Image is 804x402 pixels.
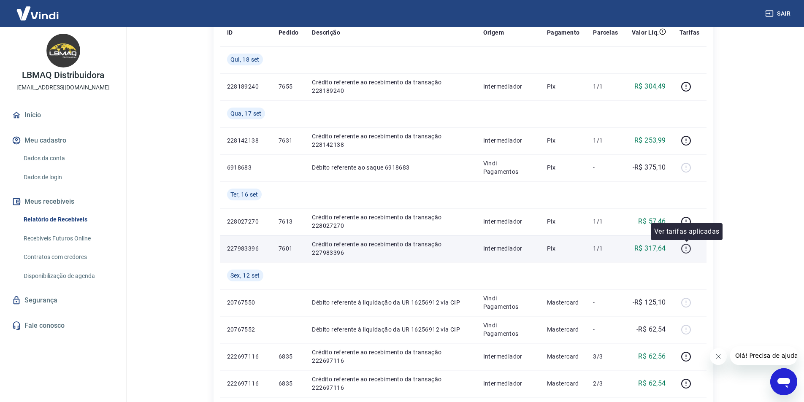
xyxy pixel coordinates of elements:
[634,135,666,146] p: R$ 253,99
[22,71,104,80] p: LBMAQ Distribuidora
[230,271,260,280] span: Sex, 12 set
[763,6,794,22] button: Sair
[547,379,580,388] p: Mastercard
[312,325,469,334] p: Débito referente à liquidação da UR 16256912 via CIP
[593,217,618,226] p: 1/1
[20,211,116,228] a: Relatório de Recebíveis
[312,28,340,37] p: Descrição
[230,109,262,118] span: Qua, 17 set
[227,28,233,37] p: ID
[593,352,618,361] p: 3/3
[16,83,110,92] p: [EMAIL_ADDRESS][DOMAIN_NAME]
[593,325,618,334] p: -
[547,352,580,361] p: Mastercard
[483,244,533,253] p: Intermediador
[10,316,116,335] a: Fale conosco
[547,298,580,307] p: Mastercard
[227,163,265,172] p: 6918683
[547,28,580,37] p: Pagamento
[20,267,116,285] a: Disponibilização de agenda
[633,162,666,173] p: -R$ 375,10
[730,346,797,365] iframe: Mensagem da empresa
[710,348,727,365] iframe: Fechar mensagem
[632,28,659,37] p: Valor Líq.
[593,298,618,307] p: -
[483,136,533,145] p: Intermediador
[227,82,265,91] p: 228189240
[593,136,618,145] p: 1/1
[279,379,298,388] p: 6835
[679,28,700,37] p: Tarifas
[633,297,666,308] p: -R$ 125,10
[312,213,469,230] p: Crédito referente ao recebimento da transação 228027270
[483,321,533,338] p: Vindi Pagamentos
[279,217,298,226] p: 7613
[10,131,116,150] button: Meu cadastro
[770,368,797,395] iframe: Botão para abrir a janela de mensagens
[20,248,116,266] a: Contratos com credores
[638,351,666,362] p: R$ 62,56
[547,217,580,226] p: Pix
[10,106,116,124] a: Início
[634,81,666,92] p: R$ 304,49
[593,379,618,388] p: 2/3
[227,379,265,388] p: 222697116
[634,243,666,254] p: R$ 317,64
[547,163,580,172] p: Pix
[312,132,469,149] p: Crédito referente ao recebimento da transação 228142138
[227,217,265,226] p: 228027270
[227,325,265,334] p: 20767552
[483,352,533,361] p: Intermediador
[227,136,265,145] p: 228142138
[483,217,533,226] p: Intermediador
[483,82,533,91] p: Intermediador
[46,34,80,67] img: 1cb35800-e1a6-4b74-9bc0-cfea878883b6.jpeg
[638,216,666,227] p: R$ 57,46
[227,298,265,307] p: 20767550
[593,28,618,37] p: Parcelas
[547,82,580,91] p: Pix
[20,169,116,186] a: Dados de login
[312,78,469,95] p: Crédito referente ao recebimento da transação 228189240
[547,244,580,253] p: Pix
[312,375,469,392] p: Crédito referente ao recebimento da transação 222697116
[230,190,258,199] span: Ter, 16 set
[10,0,65,26] img: Vindi
[312,163,469,172] p: Débito referente ao saque 6918683
[483,28,504,37] p: Origem
[279,82,298,91] p: 7655
[483,294,533,311] p: Vindi Pagamentos
[279,352,298,361] p: 6835
[20,150,116,167] a: Dados da conta
[483,379,533,388] p: Intermediador
[227,352,265,361] p: 222697116
[227,244,265,253] p: 227983396
[593,163,618,172] p: -
[279,136,298,145] p: 7631
[638,378,666,389] p: R$ 62,54
[547,325,580,334] p: Mastercard
[279,244,298,253] p: 7601
[312,240,469,257] p: Crédito referente ao recebimento da transação 227983396
[547,136,580,145] p: Pix
[20,230,116,247] a: Recebíveis Futuros Online
[312,298,469,307] p: Débito referente à liquidação da UR 16256912 via CIP
[279,28,298,37] p: Pedido
[483,159,533,176] p: Vindi Pagamentos
[312,348,469,365] p: Crédito referente ao recebimento da transação 222697116
[654,227,719,237] p: Ver tarifas aplicadas
[593,82,618,91] p: 1/1
[5,6,71,13] span: Olá! Precisa de ajuda?
[230,55,260,64] span: Qui, 18 set
[593,244,618,253] p: 1/1
[10,192,116,211] button: Meus recebíveis
[10,291,116,310] a: Segurança
[636,324,666,335] p: -R$ 62,54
